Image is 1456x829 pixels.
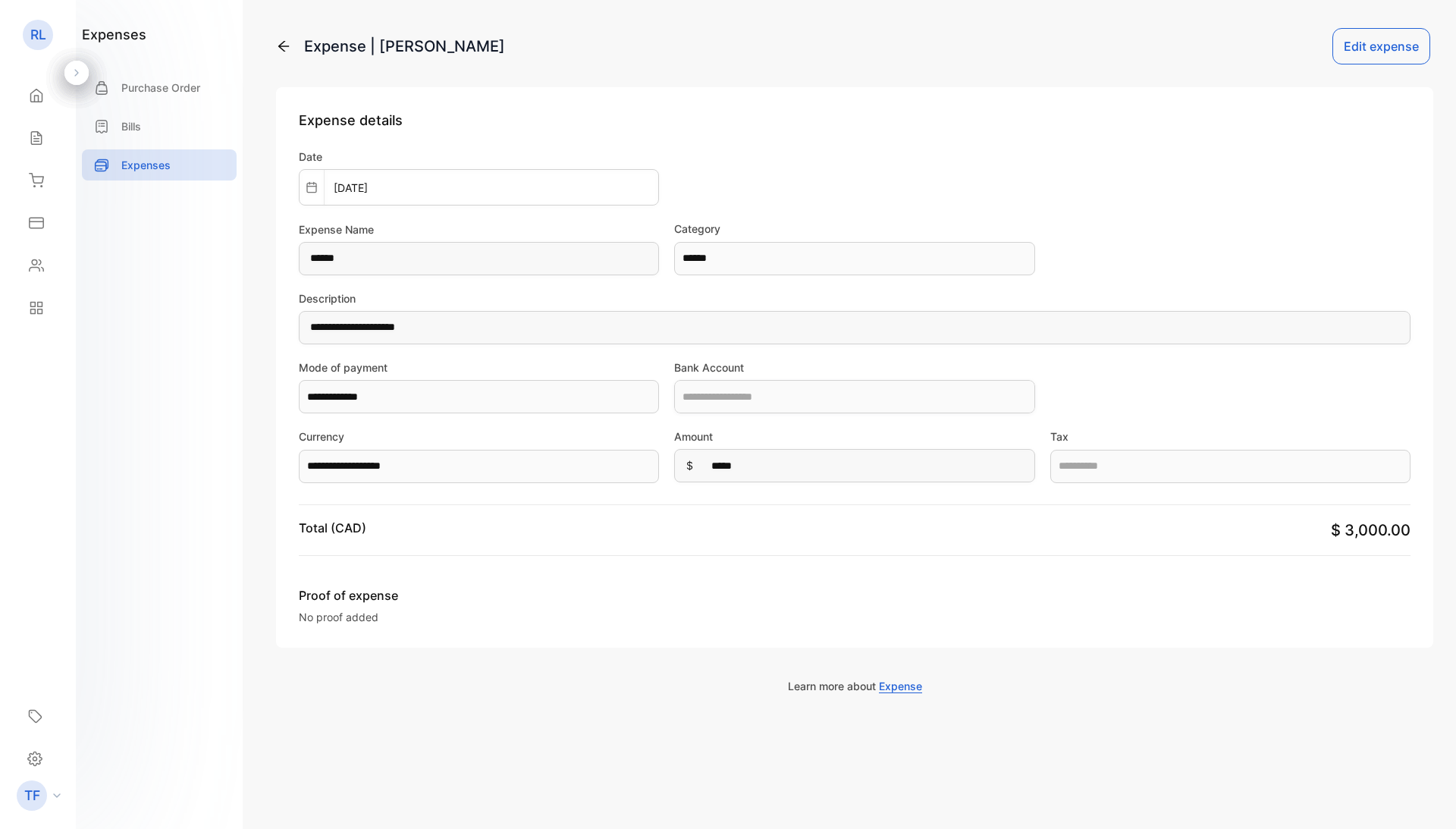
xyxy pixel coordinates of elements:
[674,221,1034,237] label: Category
[82,149,237,181] a: Expenses
[24,786,40,805] p: TF
[1331,521,1410,539] span: $ 3,000.00
[299,519,366,537] p: Total (CAD)
[325,180,377,196] p: [DATE]
[276,678,1433,694] p: Learn more about
[299,290,1410,306] label: Description
[82,111,237,142] a: Bills
[82,72,237,103] a: Purchase Order
[674,360,1034,375] label: Bank Account
[1332,28,1430,64] button: Edit expense
[30,25,46,45] p: RL
[299,221,659,237] label: Expense Name
[299,429,659,444] label: Currency
[304,35,505,58] div: Expense | [PERSON_NAME]
[299,611,378,623] span: No proof added
[1050,429,1410,444] label: Tax
[299,149,659,165] label: Date
[674,429,1034,444] label: Amount
[686,457,693,473] span: $
[299,586,590,604] span: Proof of expense
[121,118,141,134] p: Bills
[299,360,659,375] label: Mode of payment
[121,80,200,96] p: Purchase Order
[299,110,1410,130] p: Expense details
[121,157,171,173] p: Expenses
[82,24,146,45] h1: expenses
[879,680,922,693] span: Expense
